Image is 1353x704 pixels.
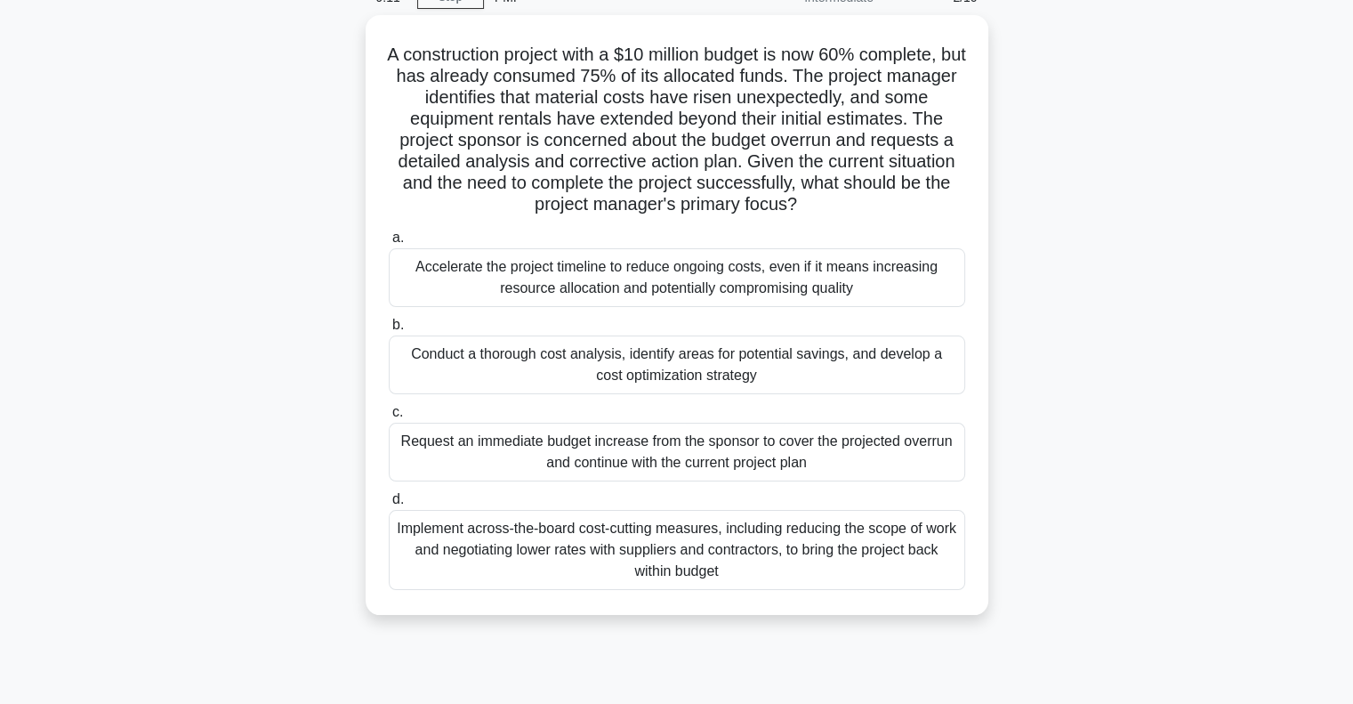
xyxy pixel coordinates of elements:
span: c. [392,404,403,419]
div: Request an immediate budget increase from the sponsor to cover the projected overrun and continue... [389,423,965,481]
span: d. [392,491,404,506]
span: b. [392,317,404,332]
h5: A construction project with a $10 million budget is now 60% complete, but has already consumed 75... [387,44,967,216]
span: a. [392,230,404,245]
div: Accelerate the project timeline to reduce ongoing costs, even if it means increasing resource all... [389,248,965,307]
div: Implement across-the-board cost-cutting measures, including reducing the scope of work and negoti... [389,510,965,590]
div: Conduct a thorough cost analysis, identify areas for potential savings, and develop a cost optimi... [389,336,965,394]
